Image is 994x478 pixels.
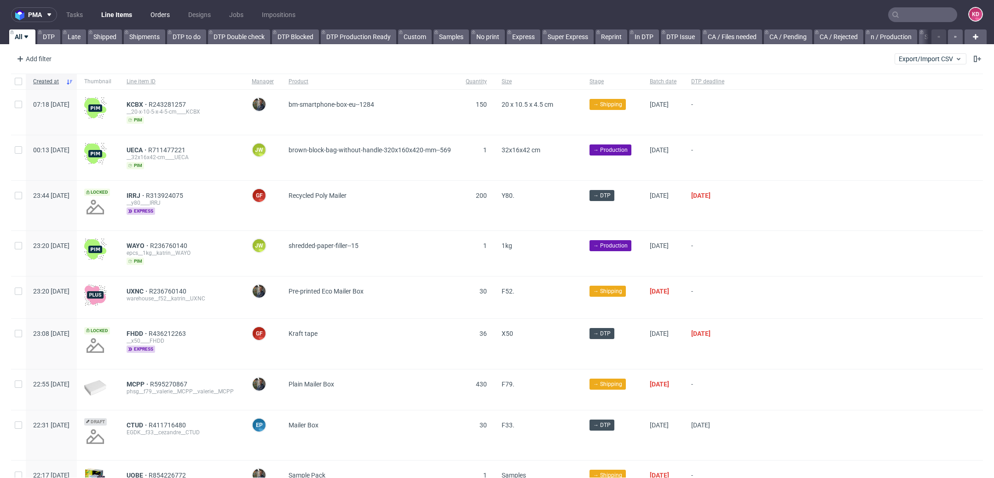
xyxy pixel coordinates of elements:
a: R313924075 [146,192,185,199]
img: plain-eco-white.f1cb12edca64b5eabf5f.png [84,380,106,396]
img: wHgJFi1I6lmhQAAAABJRU5ErkJggg== [84,143,106,165]
div: Add filter [13,52,53,66]
a: CA / Files needed [702,29,762,44]
span: DTP deadline [691,78,724,86]
div: __x50____FHDD [127,337,237,345]
a: UXNC [127,288,149,295]
figcaption: JW [253,239,266,252]
a: CA / Pending [764,29,812,44]
img: logo [15,10,28,20]
span: Pre-printed Eco Mailer Box [289,288,364,295]
span: Stage [589,78,635,86]
span: Manager [252,78,274,86]
span: 150 [476,101,487,108]
a: Samples [433,29,469,44]
span: - [691,146,724,169]
span: 1 [483,242,487,249]
span: Quantity [466,78,487,86]
div: epcs__1kg__katrin__WAYO [127,249,237,257]
span: 22:55 [DATE] [33,380,69,388]
span: Locked [84,189,110,196]
span: [DATE] [691,192,711,199]
span: Draft [84,418,107,426]
a: R595270867 [150,380,189,388]
span: [DATE] [650,330,669,337]
a: KCBX [127,101,149,108]
button: Export/Import CSV [895,53,966,64]
a: Express [507,29,540,44]
a: R436212263 [149,330,188,337]
span: MCPP [127,380,150,388]
span: pma [28,12,42,18]
span: Plain Mailer Box [289,380,334,388]
span: 07:18 [DATE] [33,101,69,108]
figcaption: JW [253,144,266,156]
span: 32x16x42 cm [502,146,540,154]
span: 30 [480,288,487,295]
div: EGDK__f33__cezandre__CTUD [127,429,237,436]
a: FHDD [127,330,149,337]
a: Super Express [542,29,594,44]
span: Export/Import CSV [899,55,962,63]
span: 23:44 [DATE] [33,192,69,199]
a: DTP Issue [661,29,700,44]
img: no_design.png [84,426,106,448]
a: n / Production [865,29,917,44]
img: plus-icon.676465ae8f3a83198b3f.png [84,284,106,306]
span: brown-block-bag-without-handle-320x160x420-mm--569 [289,146,451,154]
span: 20 x 10.5 x 4.5 cm [502,101,553,108]
span: 36 [480,330,487,337]
span: Product [289,78,451,86]
button: pma [11,7,57,22]
span: [DATE] [691,421,710,429]
span: 22:31 [DATE] [33,421,69,429]
a: DTP Production Ready [321,29,396,44]
span: [DATE] [650,192,669,199]
a: R236760140 [149,288,188,295]
div: phsg__f79__valerie__MCPP__valerie__MCPP [127,388,237,395]
a: Designs [183,7,216,22]
div: __32x16x42-cm____UECA [127,154,237,161]
span: → DTP [593,329,611,338]
span: pim [127,162,144,169]
a: R236760140 [150,242,189,249]
span: IRRJ [127,192,146,199]
a: WAYO [127,242,150,249]
figcaption: KD [969,8,982,21]
span: - [691,380,724,399]
span: 00:13 [DATE] [33,146,69,154]
span: → Shipping [593,100,622,109]
span: → Shipping [593,287,622,295]
span: → DTP [593,421,611,429]
img: no_design.png [84,196,106,218]
span: F79. [502,380,514,388]
a: Reprint [595,29,627,44]
a: R243281257 [149,101,188,108]
a: UECA [127,146,148,154]
a: Shipped [88,29,122,44]
a: CA / Rejected [814,29,863,44]
span: - [691,242,724,265]
span: → DTP [593,191,611,200]
span: Recycled Poly Mailer [289,192,347,199]
a: R711477221 [148,146,187,154]
span: [DATE] [650,146,669,154]
img: wHgJFi1I6lmhQAAAABJRU5ErkJggg== [84,97,106,119]
a: Custom [398,29,432,44]
figcaption: GF [253,327,266,340]
span: - [691,288,724,307]
span: pim [127,116,144,124]
span: Y80. [502,192,514,199]
a: DTP Blocked [272,29,319,44]
a: CTUD [127,421,149,429]
figcaption: EP [253,419,266,432]
span: 23:20 [DATE] [33,242,69,249]
a: Impositions [256,7,301,22]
